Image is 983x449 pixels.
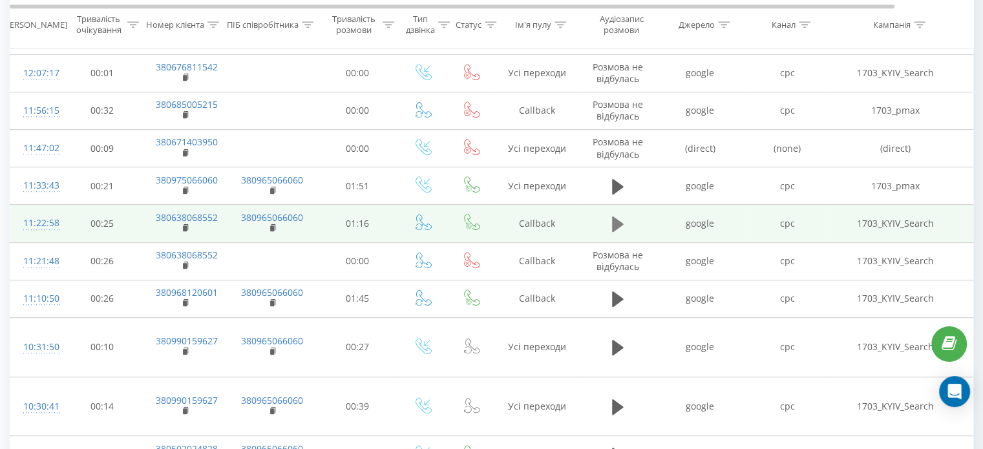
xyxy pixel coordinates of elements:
[831,377,960,436] td: 1703_KYIV_Search
[744,130,831,167] td: (none)
[831,280,960,317] td: 1703_KYIV_Search
[590,14,653,36] div: Аудіозапис розмови
[241,286,303,298] a: 380965066060
[62,130,143,167] td: 00:09
[495,317,579,377] td: Усі переходи
[317,205,398,242] td: 01:16
[831,130,960,167] td: (direct)
[62,92,143,129] td: 00:32
[593,61,643,85] span: Розмова не відбулась
[156,249,218,261] a: 380638068552
[62,280,143,317] td: 00:26
[831,317,960,377] td: 1703_KYIV_Search
[62,167,143,205] td: 00:21
[241,211,303,224] a: 380965066060
[744,317,831,377] td: cpc
[744,54,831,92] td: cpc
[241,394,303,406] a: 380965066060
[156,211,218,224] a: 380638068552
[744,242,831,280] td: cpc
[156,174,218,186] a: 380975066060
[62,205,143,242] td: 00:25
[657,280,744,317] td: google
[23,211,49,236] div: 11:22:58
[744,205,831,242] td: cpc
[679,19,715,30] div: Джерело
[317,167,398,205] td: 01:51
[495,167,579,205] td: Усі переходи
[939,376,970,407] div: Open Intercom Messenger
[317,377,398,436] td: 00:39
[744,92,831,129] td: cpc
[744,280,831,317] td: cpc
[873,19,911,30] div: Кампанія
[456,19,481,30] div: Статус
[495,92,579,129] td: Callback
[744,377,831,436] td: cpc
[657,54,744,92] td: google
[23,249,49,274] div: 11:21:48
[317,280,398,317] td: 01:45
[317,92,398,129] td: 00:00
[831,205,960,242] td: 1703_KYIV_Search
[62,377,143,436] td: 00:14
[495,54,579,92] td: Усі переходи
[156,61,218,73] a: 380676811542
[241,174,303,186] a: 380965066060
[657,377,744,436] td: google
[62,242,143,280] td: 00:26
[593,98,643,122] span: Розмова не відбулась
[23,98,49,123] div: 11:56:15
[23,173,49,198] div: 11:33:43
[317,317,398,377] td: 00:27
[495,280,579,317] td: Callback
[23,394,49,419] div: 10:30:41
[156,136,218,148] a: 380671403950
[23,136,49,161] div: 11:47:02
[62,54,143,92] td: 00:01
[495,242,579,280] td: Callback
[657,205,744,242] td: google
[495,130,579,167] td: Усі переходи
[73,14,124,36] div: Тривалість очікування
[831,242,960,280] td: 1703_KYIV_Search
[593,136,643,160] span: Розмова не відбулась
[515,19,551,30] div: Ім'я пулу
[156,394,218,406] a: 380990159627
[657,130,744,167] td: (direct)
[317,130,398,167] td: 00:00
[328,14,379,36] div: Тривалість розмови
[657,242,744,280] td: google
[23,286,49,311] div: 11:10:50
[2,19,67,30] div: [PERSON_NAME]
[831,167,960,205] td: 1703_pmax
[146,19,204,30] div: Номер клієнта
[657,317,744,377] td: google
[23,335,49,360] div: 10:31:50
[317,54,398,92] td: 00:00
[744,167,831,205] td: cpc
[241,335,303,347] a: 380965066060
[317,242,398,280] td: 00:00
[156,335,218,347] a: 380990159627
[156,286,218,298] a: 380968120601
[227,19,299,30] div: ПІБ співробітника
[495,377,579,436] td: Усі переходи
[657,92,744,129] td: google
[495,205,579,242] td: Callback
[831,92,960,129] td: 1703_pmax
[62,317,143,377] td: 00:10
[593,249,643,273] span: Розмова не відбулась
[406,14,435,36] div: Тип дзвінка
[772,19,796,30] div: Канал
[23,61,49,86] div: 12:07:17
[657,167,744,205] td: google
[831,54,960,92] td: 1703_KYIV_Search
[156,98,218,110] a: 380685005215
